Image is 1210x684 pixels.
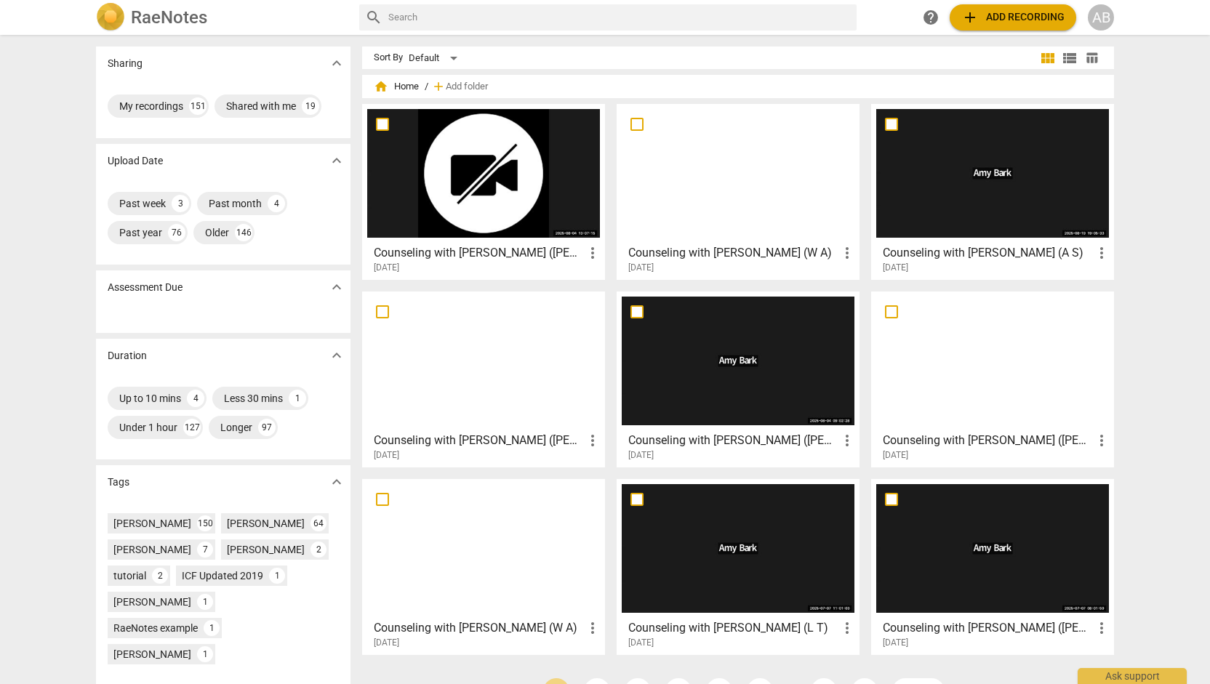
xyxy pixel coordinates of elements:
div: Less 30 mins [224,391,283,406]
div: 19 [302,97,319,115]
div: [PERSON_NAME] [227,516,305,531]
h3: Counseling with Amy Bark (W A) [374,619,584,637]
button: Show more [326,471,348,493]
h3: Counseling with Amy Bark (A S) [883,244,1093,262]
div: Up to 10 mins [119,391,181,406]
div: [PERSON_NAME] [113,595,191,609]
div: Longer [220,420,252,435]
h3: Counseling with Amy Bark (L W) [883,432,1093,449]
div: Sort By [374,52,403,63]
span: expand_more [328,152,345,169]
span: [DATE] [374,262,399,274]
span: more_vert [1093,244,1110,262]
span: [DATE] [883,262,908,274]
span: add [431,79,446,94]
input: Search [388,6,851,29]
div: 2 [152,568,168,584]
span: expand_more [328,278,345,296]
span: more_vert [838,619,856,637]
div: 1 [204,620,220,636]
div: 4 [187,390,204,407]
button: Show more [326,345,348,366]
div: Ask support [1078,668,1187,684]
span: Add recording [961,9,1065,26]
button: Show more [326,52,348,74]
div: [PERSON_NAME] [113,647,191,661]
button: List view [1059,47,1081,69]
span: more_vert [584,244,601,262]
button: Table view [1081,47,1102,69]
span: Add folder [446,81,488,92]
h3: Counseling with Amy Bark (W A) [628,244,838,262]
div: 1 [289,390,306,407]
button: Show more [326,276,348,298]
span: Home [374,79,419,94]
span: help [922,9,939,26]
span: expand_more [328,55,345,72]
div: 150 [197,515,213,531]
h3: Counseling with Amy Bark (K H) [374,244,584,262]
p: Duration [108,348,147,363]
a: Counseling with [PERSON_NAME] (W A)[DATE] [622,109,854,273]
h2: RaeNotes [131,7,207,28]
span: more_vert [1093,432,1110,449]
span: home [374,79,388,94]
span: table_chart [1085,51,1099,65]
div: Under 1 hour [119,420,177,435]
div: RaeNotes example [113,621,198,635]
span: [DATE] [374,449,399,462]
div: ICF Updated 2019 [182,568,263,583]
div: Past month [209,196,262,211]
div: Older [205,225,229,240]
div: 76 [168,224,185,241]
h3: Counseling with Amy Bark (K H) [883,619,1093,637]
div: 1 [197,594,213,610]
h3: Counseling with Amy Bark (L T) [628,619,838,637]
span: [DATE] [628,262,654,274]
p: Assessment Due [108,280,183,295]
button: AB [1088,4,1114,31]
div: Shared with me [226,99,296,113]
div: 2 [310,542,326,558]
span: more_vert [584,432,601,449]
div: 127 [183,419,201,436]
div: Default [409,47,462,70]
span: [DATE] [628,637,654,649]
div: [PERSON_NAME] [113,542,191,557]
img: Logo [96,3,125,32]
span: more_vert [584,619,601,637]
button: Tile view [1037,47,1059,69]
span: more_vert [838,432,856,449]
span: add [961,9,979,26]
div: 3 [172,195,189,212]
a: Counseling with [PERSON_NAME] (A S)[DATE] [876,109,1109,273]
span: more_vert [838,244,856,262]
div: Past year [119,225,162,240]
a: Counseling with [PERSON_NAME] ([PERSON_NAME][DATE] [876,484,1109,648]
a: Counseling with [PERSON_NAME] ([PERSON_NAME][DATE] [367,297,600,461]
a: Counseling with [PERSON_NAME] (L T)[DATE] [622,484,854,648]
p: Sharing [108,56,143,71]
div: 7 [197,542,213,558]
a: Counseling with [PERSON_NAME] (W A)[DATE] [367,484,600,648]
span: [DATE] [883,637,908,649]
div: 1 [269,568,285,584]
a: Help [918,4,944,31]
span: expand_more [328,347,345,364]
span: search [365,9,382,26]
div: [PERSON_NAME] [227,542,305,557]
span: [DATE] [374,637,399,649]
h3: Counseling with Amy Bark (D B) [628,432,838,449]
p: Upload Date [108,153,163,169]
div: My recordings [119,99,183,113]
span: / [425,81,428,92]
div: 64 [310,515,326,531]
div: 146 [235,224,252,241]
a: Counseling with [PERSON_NAME] ([PERSON_NAME][DATE] [622,297,854,461]
button: Show more [326,150,348,172]
span: [DATE] [883,449,908,462]
a: Counseling with [PERSON_NAME] ([PERSON_NAME][DATE] [367,109,600,273]
div: [PERSON_NAME] [113,516,191,531]
div: Past week [119,196,166,211]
